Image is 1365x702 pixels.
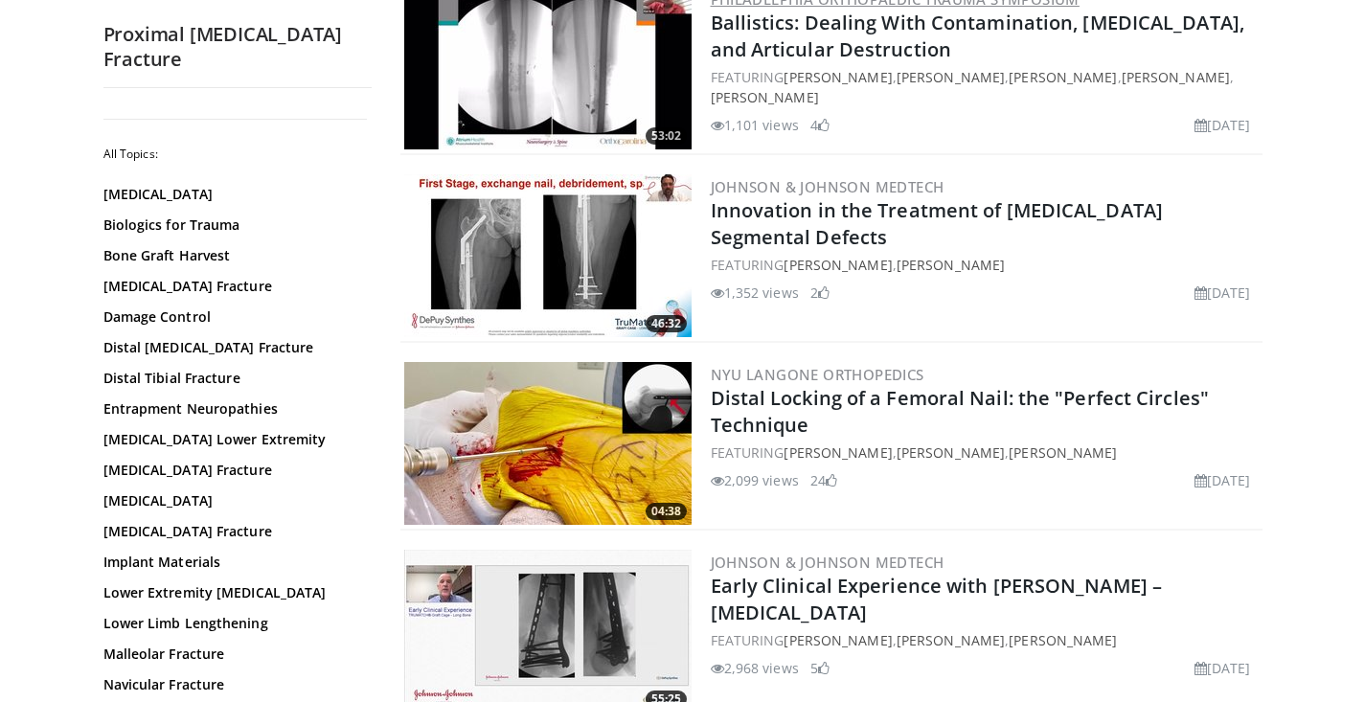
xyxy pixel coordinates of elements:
a: Implant Materials [103,553,362,572]
a: Johnson & Johnson MedTech [711,177,944,196]
a: [PERSON_NAME] [897,256,1005,274]
li: [DATE] [1194,115,1251,135]
a: [MEDICAL_DATA] Fracture [103,461,362,480]
a: [PERSON_NAME] [784,68,892,86]
img: 36764303-0a35-4d16-8bdf-b69ec1340f4b.300x170_q85_crop-smart_upscale.jpg [404,362,692,525]
li: 4 [810,115,830,135]
li: [DATE] [1194,470,1251,490]
a: [PERSON_NAME] [897,631,1005,649]
a: Lower Limb Lengthening [103,614,362,633]
a: Johnson & Johnson MedTech [711,553,944,572]
a: [PERSON_NAME] [784,443,892,462]
a: Damage Control [103,307,362,327]
a: Entrapment Neuropathies [103,399,362,419]
h2: Proximal [MEDICAL_DATA] Fracture [103,22,372,72]
a: Innovation in the Treatment of [MEDICAL_DATA] Segmental Defects [711,197,1164,250]
a: Bone Graft Harvest [103,246,362,265]
li: 1,101 views [711,115,799,135]
div: FEATURING , , , , [711,67,1259,107]
a: 46:32 [404,174,692,337]
a: [PERSON_NAME] [711,88,819,106]
a: [MEDICAL_DATA] [103,491,362,510]
li: 2,968 views [711,658,799,678]
a: [PERSON_NAME] [1009,631,1117,649]
a: Malleolar Fracture [103,645,362,664]
li: 5 [810,658,830,678]
li: [DATE] [1194,658,1251,678]
li: [DATE] [1194,283,1251,303]
a: [MEDICAL_DATA] [103,185,362,204]
a: Early Clinical Experience with [PERSON_NAME] – [MEDICAL_DATA] [711,573,1163,625]
a: [PERSON_NAME] [1122,68,1230,86]
li: 2,099 views [711,470,799,490]
a: NYU Langone Orthopedics [711,365,924,384]
a: [MEDICAL_DATA] Fracture [103,522,362,541]
a: Biologics for Trauma [103,215,362,235]
a: Distal [MEDICAL_DATA] Fracture [103,338,362,357]
h2: All Topics: [103,147,367,162]
span: 04:38 [646,503,687,520]
a: 04:38 [404,362,692,525]
a: Lower Extremity [MEDICAL_DATA] [103,583,362,602]
img: 680417f9-8db9-4d12-83e7-1cce226b0ea9.300x170_q85_crop-smart_upscale.jpg [404,174,692,337]
li: 1,352 views [711,283,799,303]
a: [PERSON_NAME] [784,256,892,274]
span: 53:02 [646,127,687,145]
a: [PERSON_NAME] [1009,443,1117,462]
a: [PERSON_NAME] [1009,68,1117,86]
span: 46:32 [646,315,687,332]
li: 24 [810,470,837,490]
a: [PERSON_NAME] [897,68,1005,86]
a: [PERSON_NAME] [897,443,1005,462]
li: 2 [810,283,830,303]
a: Ballistics: Dealing With Contamination, [MEDICAL_DATA], and Articular Destruction [711,10,1245,62]
div: FEATURING , [711,255,1259,275]
div: FEATURING , , [711,630,1259,650]
a: Distal Locking of a Femoral Nail: the "Perfect Circles" Technique [711,385,1210,438]
a: [MEDICAL_DATA] Fracture [103,277,362,296]
div: FEATURING , , [711,442,1259,463]
a: [PERSON_NAME] [784,631,892,649]
a: Distal Tibial Fracture [103,369,362,388]
a: [MEDICAL_DATA] Lower Extremity [103,430,362,449]
a: Navicular Fracture [103,675,362,694]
